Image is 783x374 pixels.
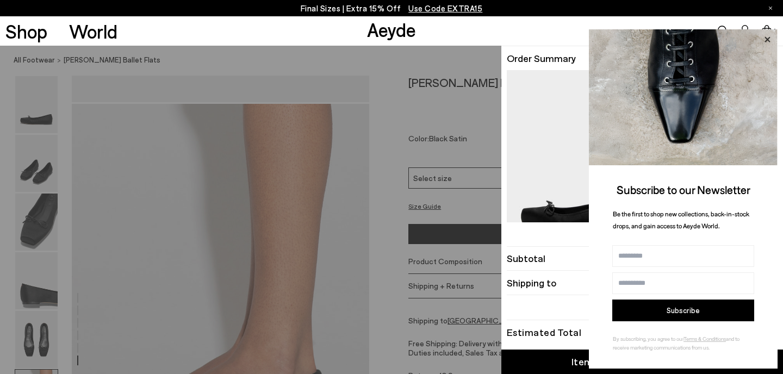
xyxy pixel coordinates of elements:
a: Aeyde [367,18,416,41]
button: Subscribe [612,300,754,321]
img: ca3f721fb6ff708a270709c41d776025.jpg [589,29,778,165]
p: Final Sizes | Extra 15% Off [301,2,483,15]
span: Navigate to /collections/ss25-final-sizes [408,3,482,13]
span: Shipping to [507,276,556,290]
img: AEYDE-GABRIELLA-SATIN-BLACK-1_7d1999b2-922a-4a95-a77c-d8cc7ef26b9f_900x.jpg [507,71,642,259]
div: Item Added to Cart [571,355,661,369]
a: Shop [5,22,47,41]
a: Item Added to Cart View Cart [501,350,783,374]
span: 1 [772,28,778,34]
a: World [69,22,117,41]
div: Estimated Total [507,328,582,336]
a: Terms & Conditions [683,335,726,342]
span: By subscribing, you agree to our [613,335,683,342]
span: Subscribe to our Newsletter [617,183,750,196]
a: 1 [761,25,772,37]
span: Be the first to shop new collections, back-in-stock drops, and gain access to Aeyde World. [613,210,749,230]
li: Subtotal [507,246,778,271]
span: Order Summary [507,52,576,65]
